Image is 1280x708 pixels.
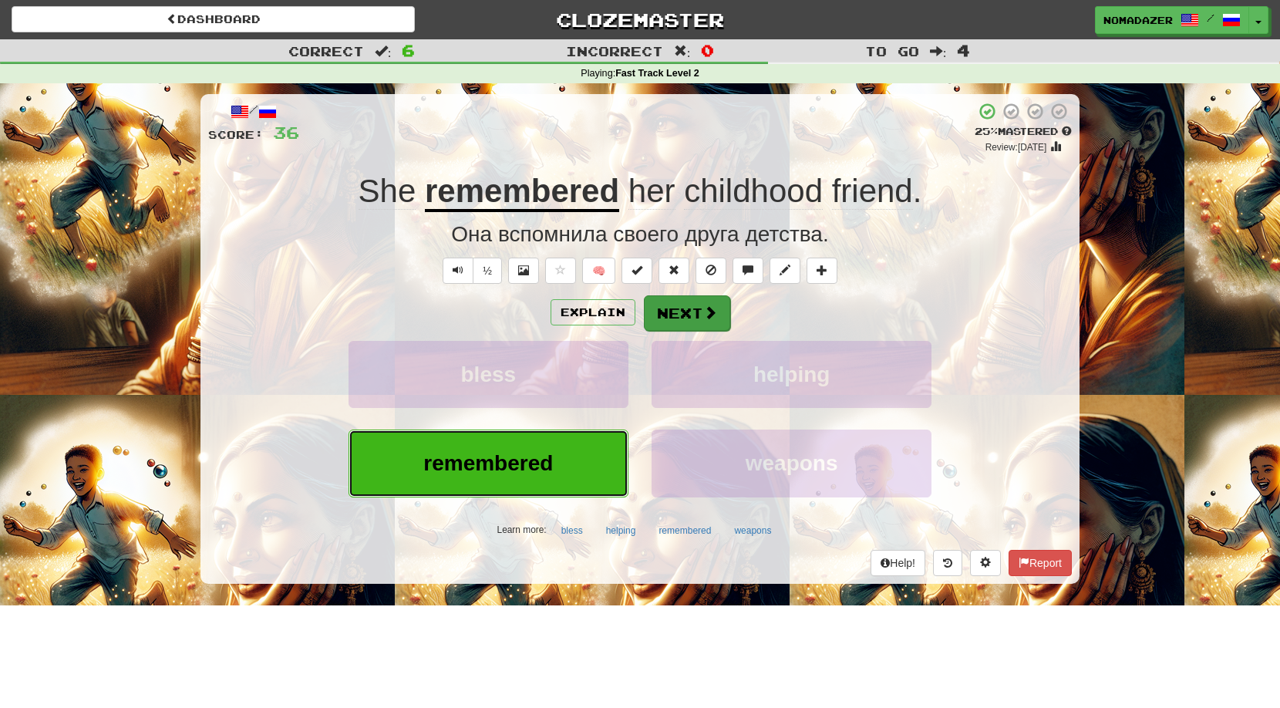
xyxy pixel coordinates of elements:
button: Report [1009,550,1072,576]
button: Edit sentence (alt+d) [770,258,800,284]
button: Add to collection (alt+a) [807,258,837,284]
button: Discuss sentence (alt+u) [733,258,763,284]
small: Learn more: [497,524,547,535]
u: remembered [425,173,619,212]
div: Она вспомнила своего друга детства. [208,219,1072,250]
span: Incorrect [566,43,663,59]
button: helping [652,341,931,408]
span: Nomadazer [1103,13,1173,27]
button: Explain [551,299,635,325]
span: 4 [957,41,970,59]
button: ½ [473,258,502,284]
span: / [1207,12,1214,23]
a: Clozemaster [438,6,841,33]
span: : [375,45,392,58]
span: childhood [684,173,823,210]
span: : [674,45,691,58]
span: weapons [746,451,838,475]
button: Help! [871,550,925,576]
span: remembered [423,451,553,475]
span: : [930,45,947,58]
button: weapons [726,519,780,542]
a: Nomadazer / [1095,6,1249,34]
span: She [359,173,416,210]
span: helping [753,362,830,386]
span: 25 % [975,125,998,137]
div: / [208,102,299,121]
span: 0 [701,41,714,59]
a: Dashboard [12,6,415,32]
span: To go [865,43,919,59]
button: Play sentence audio (ctl+space) [443,258,473,284]
button: Round history (alt+y) [933,550,962,576]
span: Correct [288,43,364,59]
button: remembered [349,430,628,497]
span: bless [461,362,517,386]
button: weapons [652,430,931,497]
span: 6 [402,41,415,59]
span: Score: [208,128,264,141]
button: bless [349,341,628,408]
button: bless [553,519,591,542]
button: Favorite sentence (alt+f) [545,258,576,284]
button: Show image (alt+x) [508,258,539,284]
span: . [619,173,921,210]
span: her [628,173,675,210]
span: 36 [273,123,299,142]
button: Next [644,295,730,331]
button: remembered [650,519,719,542]
span: friend [832,173,913,210]
button: helping [598,519,645,542]
button: 🧠 [582,258,615,284]
strong: Fast Track Level 2 [615,68,699,79]
small: Review: [DATE] [985,142,1047,153]
button: Reset to 0% Mastered (alt+r) [659,258,689,284]
button: Set this sentence to 100% Mastered (alt+m) [621,258,652,284]
div: Text-to-speech controls [440,258,502,284]
div: Mastered [975,125,1072,139]
button: Ignore sentence (alt+i) [696,258,726,284]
